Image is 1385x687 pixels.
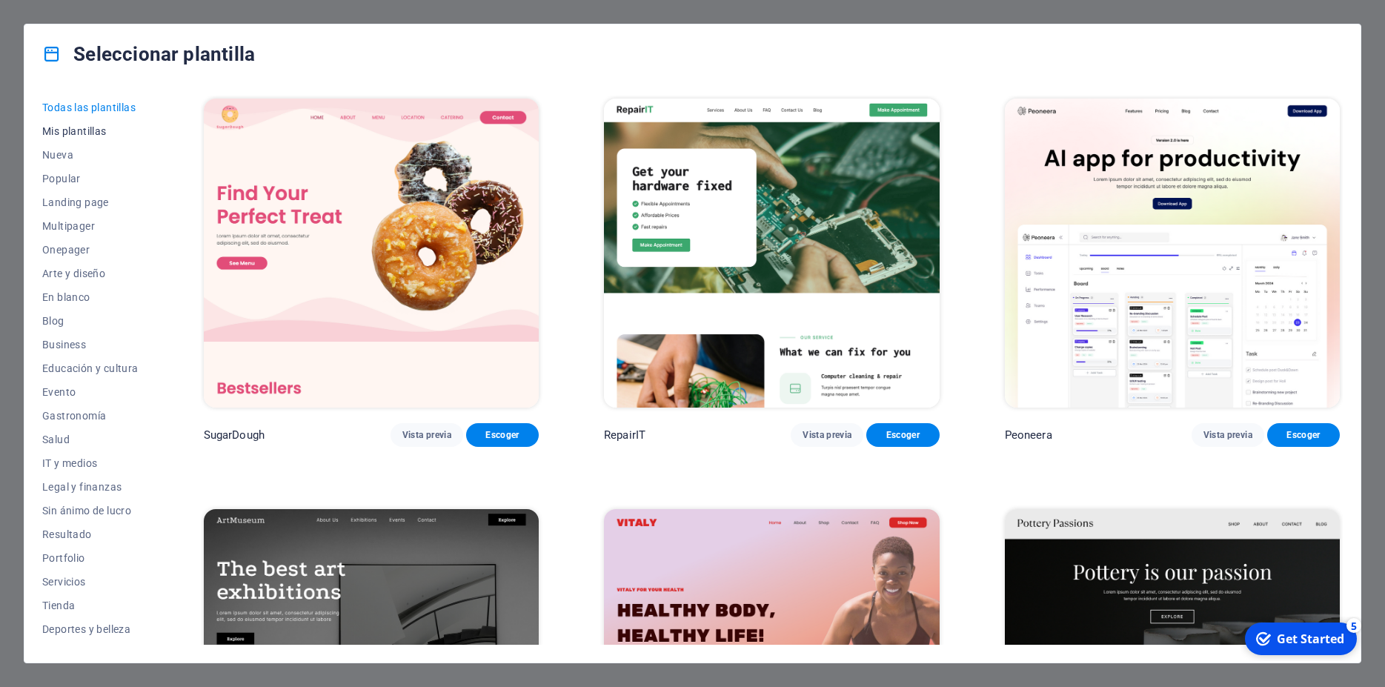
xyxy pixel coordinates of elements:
span: Escoger [1279,429,1328,441]
button: Vista previa [391,423,463,447]
span: Mis plantillas [42,125,139,137]
img: SugarDough [204,99,539,408]
button: Blog [42,309,139,333]
div: Get Started [36,14,104,30]
button: Escoger [1267,423,1340,447]
button: Mis plantillas [42,119,139,143]
button: Vista previa [791,423,863,447]
button: IT y medios [42,451,139,475]
span: Vista previa [803,429,851,441]
button: Educación y cultura [42,356,139,380]
span: Educación y cultura [42,362,139,374]
span: Salud [42,434,139,445]
span: Blog [42,315,139,327]
span: En blanco [42,291,139,303]
span: Escoger [878,429,927,441]
h4: Seleccionar plantilla [42,42,255,66]
span: Deportes y belleza [42,623,139,635]
button: Servicios [42,570,139,594]
img: Peoneera [1005,99,1340,408]
span: Servicios [42,576,139,588]
span: Sin ánimo de lucro [42,505,139,517]
span: Todas las plantillas [42,102,139,113]
span: Gastronomía [42,410,139,422]
button: Popular [42,167,139,190]
button: Comercios [42,641,139,665]
div: 5 [106,1,121,16]
div: Get Started 5 items remaining, 0% complete [4,6,116,39]
span: Nueva [42,149,139,161]
button: Portfolio [42,546,139,570]
button: Salud [42,428,139,451]
p: RepairIT [604,428,645,442]
img: RepairIT [604,99,939,408]
span: Resultado [42,528,139,540]
span: Vista previa [402,429,451,441]
button: Tienda [42,594,139,617]
span: Tienda [42,600,139,611]
span: Evento [42,386,139,398]
button: Multipager [42,214,139,238]
span: Portfolio [42,552,139,564]
span: Legal y finanzas [42,481,139,493]
button: Escoger [866,423,939,447]
p: SugarDough [204,428,265,442]
button: Landing page [42,190,139,214]
button: Todas las plantillas [42,96,139,119]
button: Evento [42,380,139,404]
button: Gastronomía [42,404,139,428]
button: Arte y diseño [42,262,139,285]
button: En blanco [42,285,139,309]
button: Business [42,333,139,356]
span: Popular [42,173,139,185]
button: Onepager [42,238,139,262]
span: Arte y diseño [42,268,139,279]
span: Escoger [478,429,527,441]
span: Multipager [42,220,139,232]
button: Nueva [42,143,139,167]
button: Vista previa [1192,423,1264,447]
p: Peoneera [1005,428,1052,442]
button: Escoger [466,423,539,447]
span: Business [42,339,139,351]
button: Legal y finanzas [42,475,139,499]
button: Sin ánimo de lucro [42,499,139,522]
span: Onepager [42,244,139,256]
button: Resultado [42,522,139,546]
span: IT y medios [42,457,139,469]
span: Vista previa [1203,429,1252,441]
button: Deportes y belleza [42,617,139,641]
span: Landing page [42,196,139,208]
